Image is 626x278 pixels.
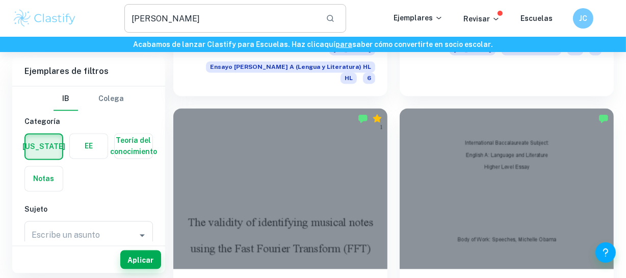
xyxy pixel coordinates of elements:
font: . [491,40,493,48]
a: Escuelas [520,14,553,22]
button: Abierto [135,228,149,242]
font: Colega [98,94,124,103]
font: Revisar [463,15,490,23]
font: HL [345,74,353,82]
div: Elección del tipo de filtro [54,86,124,111]
font: Acabamos de lanzar Clastify para Escuelas. Haz clic [133,40,320,48]
font: Sujeto [24,205,47,213]
input: Busque cualquier ejemplar... [124,4,318,33]
button: Ayuda y comentarios [595,242,616,263]
button: JC [573,8,593,29]
button: EE [70,134,108,158]
font: [US_STATE] [22,142,65,150]
font: Ejemplares de filtros [24,66,109,76]
div: De primera calidad [372,113,382,123]
font: IB [62,94,69,103]
a: para [335,40,352,48]
font: Ensayo [PERSON_NAME] A (Lengua y Literatura) HL [210,63,371,70]
img: Marcado [598,113,609,123]
font: Aplicar [128,256,154,264]
img: Logotipo de Clastify [12,8,77,29]
button: Aplicar [120,250,161,269]
button: Teoría del conocimiento [115,134,152,158]
font: saber cómo convertirte en socio escolar [352,40,491,48]
button: [US_STATE] [25,134,62,159]
font: Ejemplares [394,14,433,22]
button: Notas [25,166,63,191]
font: Categoría [24,117,60,125]
font: JC [579,14,587,22]
font: 6 [367,74,371,82]
font: aquí [320,40,335,48]
img: Marcado [358,113,368,123]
